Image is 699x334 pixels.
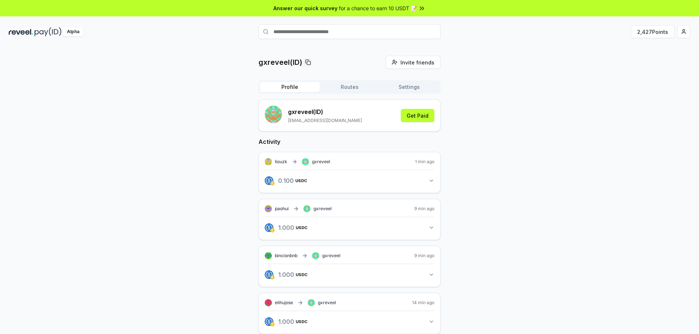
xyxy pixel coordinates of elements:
[313,206,332,212] span: gxreveel
[265,221,434,234] button: 1.000USDC
[379,82,439,92] button: Settings
[260,82,320,92] button: Profile
[258,57,302,67] p: gxreveel(ID)
[339,4,417,12] span: for a chance to earn 10 USDT 📝
[270,181,275,185] img: logo.png
[296,225,308,230] span: USDC
[401,109,434,122] button: Get Paid
[631,25,674,38] button: 2,427Points
[414,206,434,212] span: 9 min ago
[275,159,287,165] span: liouzk
[296,319,308,324] span: USDC
[63,27,83,36] div: Alpha
[270,275,275,279] img: logo.png
[265,268,434,281] button: 1.000USDC
[35,27,62,36] img: pay_id
[265,176,273,185] img: logo.png
[265,270,273,279] img: logo.png
[265,223,273,232] img: logo.png
[275,300,293,306] span: elihujose
[318,300,336,306] span: gxreveel
[275,253,297,259] span: bincionbnb
[265,174,434,187] button: 0.100USDC
[288,118,362,123] p: [EMAIL_ADDRESS][DOMAIN_NAME]
[412,300,434,306] span: 14 min ago
[258,137,441,146] h2: Activity
[400,59,434,66] span: Invite friends
[288,107,362,116] p: gxreveel (ID)
[415,159,434,165] span: 1 min ago
[320,82,379,92] button: Routes
[312,159,330,165] span: gxreveel
[296,272,308,277] span: USDC
[9,27,33,36] img: reveel_dark
[414,253,434,259] span: 9 min ago
[265,315,434,328] button: 1.000USDC
[322,253,340,259] span: gxreveel
[275,206,289,212] span: paohui
[273,4,337,12] span: Answer our quick survey
[386,56,441,69] button: Invite friends
[270,322,275,326] img: logo.png
[270,228,275,232] img: logo.png
[265,317,273,326] img: logo.png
